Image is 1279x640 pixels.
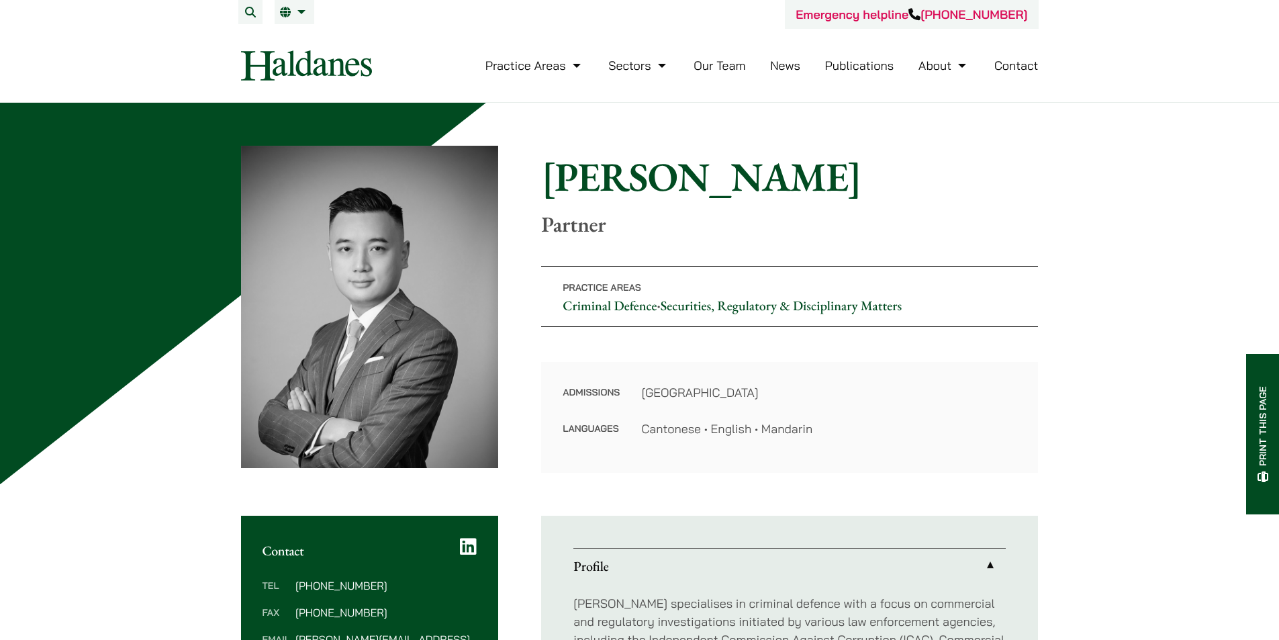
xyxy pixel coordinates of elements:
a: Contact [994,58,1039,73]
span: Practice Areas [563,281,641,293]
dd: [GEOGRAPHIC_DATA] [641,383,1016,402]
a: Practice Areas [485,58,584,73]
h1: [PERSON_NAME] [541,152,1038,201]
a: Profile [573,549,1006,584]
a: EN [280,7,309,17]
a: Securities, Regulatory & Disciplinary Matters [661,297,902,314]
a: News [770,58,800,73]
dd: Cantonese • English • Mandarin [641,420,1016,438]
dt: Admissions [563,383,620,420]
a: Criminal Defence [563,297,657,314]
dd: [PHONE_NUMBER] [295,580,477,591]
a: About [918,58,969,73]
a: Sectors [608,58,669,73]
dt: Tel [263,580,290,607]
p: Partner [541,212,1038,237]
dd: [PHONE_NUMBER] [295,607,477,618]
dt: Languages [563,420,620,438]
a: Our Team [694,58,745,73]
dt: Fax [263,607,290,634]
a: Emergency helpline[PHONE_NUMBER] [796,7,1027,22]
p: • [541,266,1038,327]
img: Logo of Haldanes [241,50,372,81]
a: Publications [825,58,894,73]
h2: Contact [263,543,477,559]
a: LinkedIn [460,537,477,556]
